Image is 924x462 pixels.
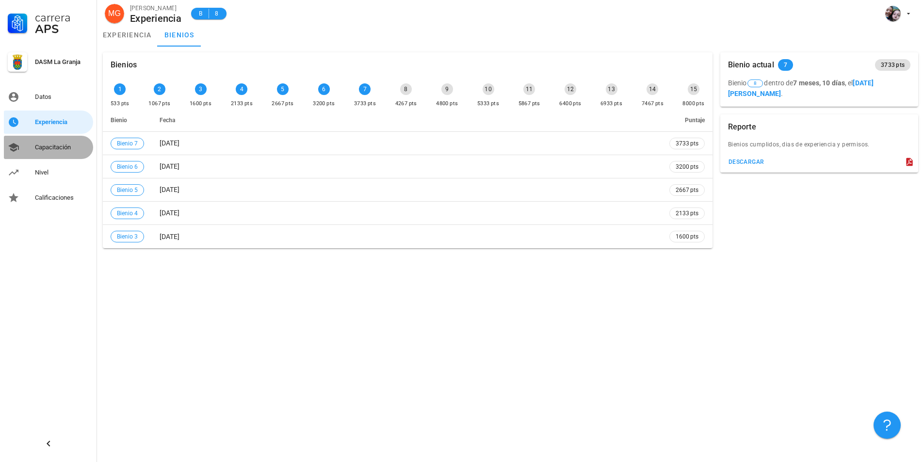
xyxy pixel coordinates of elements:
div: Bienio actual [728,52,774,78]
span: Fecha [160,117,175,124]
span: 3733 pts [676,139,698,148]
a: bienios [158,23,201,47]
span: [DATE] [160,162,179,170]
div: 2 [154,83,165,95]
div: 6933 pts [600,99,622,109]
div: 4 [236,83,247,95]
div: 6400 pts [559,99,581,109]
span: Bienio dentro de , [728,79,846,87]
th: Fecha [152,109,662,132]
span: [DATE] [160,209,179,217]
span: 8 [213,9,221,18]
div: 4800 pts [436,99,458,109]
div: APS [35,23,89,35]
div: 14 [647,83,658,95]
div: 15 [688,83,699,95]
div: Nivel [35,169,89,176]
div: 10 [483,83,494,95]
div: 2133 pts [231,99,253,109]
th: Puntaje [662,109,713,132]
div: Calificaciones [35,194,89,202]
div: 12 [565,83,576,95]
a: Calificaciones [4,186,93,209]
div: 11 [523,83,535,95]
div: avatar [885,6,901,21]
span: Bienio 3 [117,231,138,242]
div: Bienios [111,52,137,78]
div: Bienios cumplidos, dias de experiencia y permisos. [720,140,918,155]
div: 2667 pts [272,99,293,109]
div: 8 [400,83,412,95]
div: 3 [195,83,207,95]
div: 6 [318,83,330,95]
span: 2133 pts [676,208,698,218]
div: 7467 pts [642,99,664,109]
span: 8 [754,80,757,87]
a: Experiencia [4,111,93,134]
span: Bienio [111,117,127,124]
span: [DATE] [160,139,179,147]
div: 5333 pts [477,99,499,109]
a: Datos [4,85,93,109]
span: Bienio 4 [117,208,138,219]
div: 3733 pts [354,99,376,109]
span: Bienio 6 [117,161,138,172]
div: 13 [606,83,617,95]
a: experiencia [97,23,158,47]
div: avatar [105,4,124,23]
span: Bienio 5 [117,185,138,195]
div: 1600 pts [190,99,211,109]
div: 7 [359,83,371,95]
span: Bienio 7 [117,138,138,149]
div: 1067 pts [148,99,170,109]
span: B [197,9,205,18]
div: Reporte [728,114,756,140]
b: 7 meses, 10 días [793,79,845,87]
span: 3200 pts [676,162,698,172]
div: 9 [441,83,453,95]
span: 2667 pts [676,185,698,195]
div: 4267 pts [395,99,417,109]
a: Capacitación [4,136,93,159]
div: [PERSON_NAME] [130,3,181,13]
div: Capacitación [35,143,89,151]
div: DASM La Granja [35,58,89,66]
div: descargar [728,159,764,165]
span: [DATE] [160,233,179,240]
span: 7 [784,59,787,71]
div: 5867 pts [519,99,540,109]
span: MG [108,4,121,23]
div: 533 pts [111,99,130,109]
span: [DATE] [160,186,179,193]
span: 1600 pts [676,232,698,241]
span: Puntaje [685,117,705,124]
th: Bienio [103,109,152,132]
div: 8000 pts [682,99,704,109]
div: Carrera [35,12,89,23]
div: Experiencia [35,118,89,126]
div: 5 [277,83,289,95]
span: 3733 pts [881,59,905,71]
div: Experiencia [130,13,181,24]
a: Nivel [4,161,93,184]
div: Datos [35,93,89,101]
div: 1 [114,83,126,95]
div: 3200 pts [313,99,335,109]
button: descargar [724,155,768,169]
